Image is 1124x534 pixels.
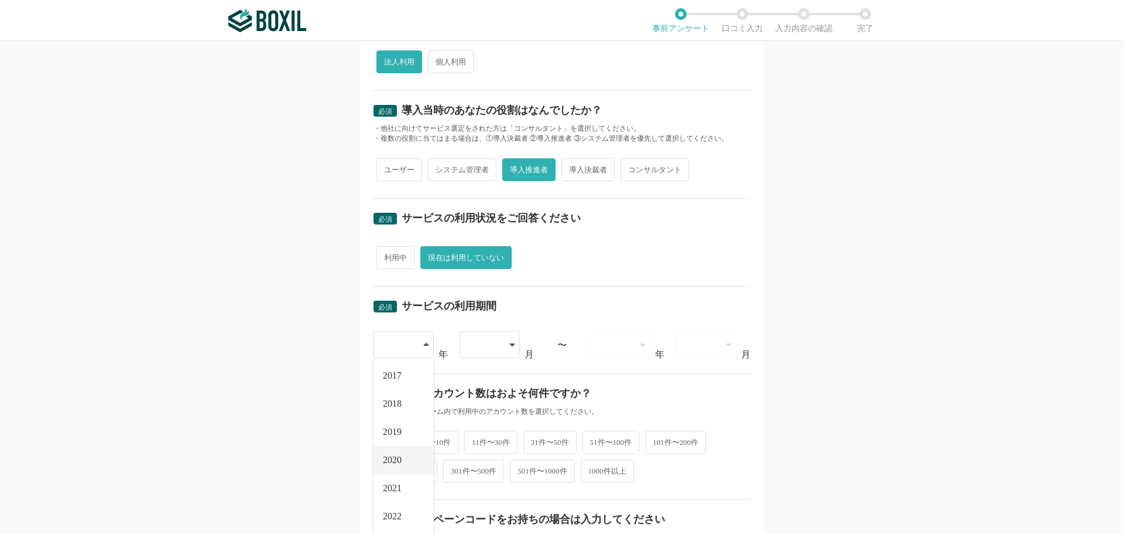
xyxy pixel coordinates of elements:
[420,246,512,269] span: 現在は利用していない
[402,301,496,311] div: サービスの利用期間
[373,124,751,134] div: ・他社に向けてサービス選定をされた方は「コンサルタント」を選択してください。
[502,158,556,181] span: 導入推進者
[373,134,751,144] div: ・複数の役割に当てはまる場合は、①導入決裁者 ②導入推進者 ③システム管理者を優先して選択してください。
[525,350,534,359] div: 月
[378,303,392,311] span: 必須
[383,371,402,380] span: 2017
[621,158,689,181] span: コンサルタント
[383,455,402,465] span: 2020
[376,158,422,181] span: ユーザー
[645,431,706,454] span: 101件〜200件
[402,388,591,399] div: 利用アカウント数はおよそ何件ですか？
[378,107,392,115] span: 必須
[378,215,392,223] span: 必須
[650,8,711,33] li: 事前アンケート
[834,8,896,33] li: 完了
[402,213,581,223] div: サービスの利用状況をご回答ください
[711,8,773,33] li: 口コミ入力
[376,50,422,73] span: 法人利用
[741,350,751,359] div: 月
[557,341,567,350] div: 〜
[438,350,448,359] div: 年
[428,158,496,181] span: システム管理者
[228,9,306,32] img: ボクシルSaaS_ロゴ
[581,460,634,482] span: 1000件以上
[383,512,402,521] span: 2022
[402,105,602,115] div: 導入当時のあなたの役割はなんでしたか？
[773,8,834,33] li: 入力内容の確認
[402,514,665,525] div: キャンペーンコードをお持ちの場合は入力してください
[428,50,474,73] span: 個人利用
[464,431,518,454] span: 11件〜30件
[376,246,414,269] span: 利用中
[510,460,575,482] span: 501件〜1000件
[582,431,640,454] span: 51件〜100件
[373,407,751,417] div: ・社内もしくはチーム内で利用中のアカウント数を選択してください。
[383,484,402,493] span: 2021
[523,431,577,454] span: 31件〜50件
[383,427,402,437] span: 2019
[561,158,615,181] span: 導入決裁者
[655,350,664,359] div: 年
[443,460,504,482] span: 301件〜500件
[383,399,402,409] span: 2018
